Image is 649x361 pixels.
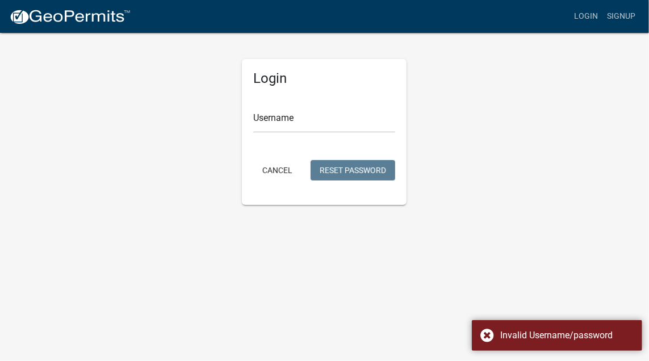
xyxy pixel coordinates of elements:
button: Reset Password [311,160,395,180]
button: Cancel [253,160,302,180]
div: Invalid Username/password [500,329,634,342]
a: Signup [602,6,640,27]
h5: Login [253,70,395,87]
a: Login [570,6,602,27]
